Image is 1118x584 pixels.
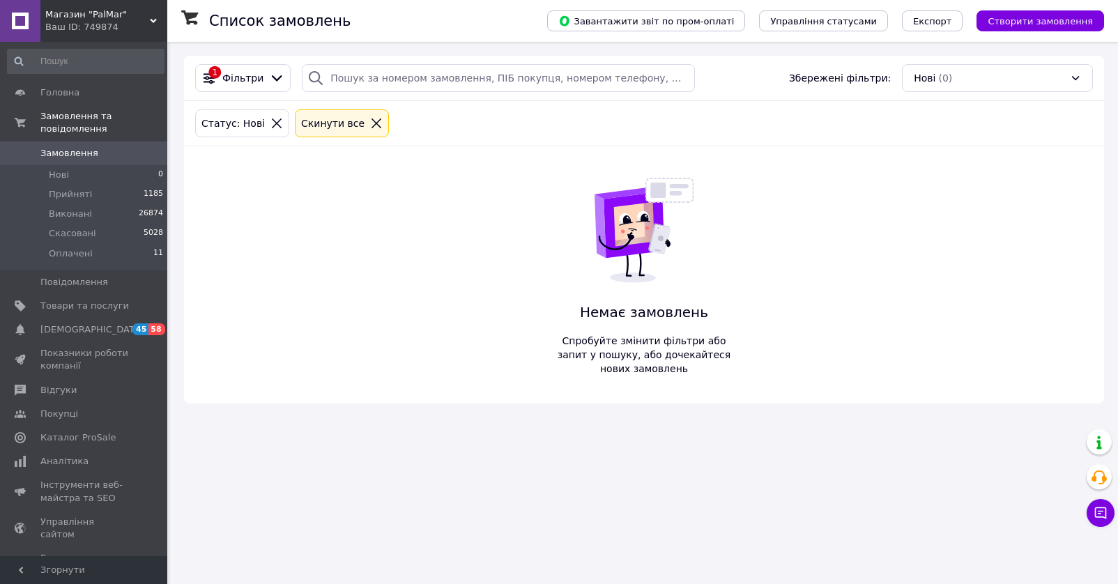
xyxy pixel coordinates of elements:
[759,10,888,31] button: Управління статусами
[139,208,163,220] span: 26874
[40,147,98,160] span: Замовлення
[49,247,93,260] span: Оплачені
[988,16,1093,26] span: Створити замовлення
[222,71,263,85] span: Фільтри
[40,276,108,289] span: Повідомлення
[40,408,78,420] span: Покупці
[40,347,129,372] span: Показники роботи компанії
[144,188,163,201] span: 1185
[40,516,129,541] span: Управління сайтом
[1087,499,1115,527] button: Чат з покупцем
[40,110,167,135] span: Замовлення та повідомлення
[913,16,952,26] span: Експорт
[40,384,77,397] span: Відгуки
[789,71,891,85] span: Збережені фільтри:
[558,15,734,27] span: Завантажити звіт по пром-оплаті
[302,64,695,92] input: Пошук за номером замовлення, ПІБ покупця, номером телефону, Email, номером накладної
[144,227,163,240] span: 5028
[7,49,164,74] input: Пошук
[547,10,745,31] button: Завантажити звіт по пром-оплаті
[40,86,79,99] span: Головна
[49,169,69,181] span: Нові
[552,334,736,376] span: Спробуйте змінити фільтри або запит у пошуку, або дочекайтеся нових замовлень
[40,431,116,444] span: Каталог ProSale
[40,455,89,468] span: Аналітика
[153,247,163,260] span: 11
[158,169,163,181] span: 0
[914,71,935,85] span: Нові
[49,188,92,201] span: Прийняті
[199,116,268,131] div: Статус: Нові
[209,13,351,29] h1: Список замовлень
[298,116,367,131] div: Cкинути все
[977,10,1104,31] button: Створити замовлення
[49,227,96,240] span: Скасовані
[40,552,129,577] span: Гаманець компанії
[40,300,129,312] span: Товари та послуги
[938,72,952,84] span: (0)
[902,10,963,31] button: Експорт
[148,323,164,335] span: 58
[40,479,129,504] span: Інструменти веб-майстра та SEO
[132,323,148,335] span: 45
[552,302,736,323] span: Немає замовлень
[49,208,92,220] span: Виконані
[45,8,150,21] span: Магазин "PalMar"
[40,323,144,336] span: [DEMOGRAPHIC_DATA]
[770,16,877,26] span: Управління статусами
[45,21,167,33] div: Ваш ID: 749874
[963,15,1104,26] a: Створити замовлення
